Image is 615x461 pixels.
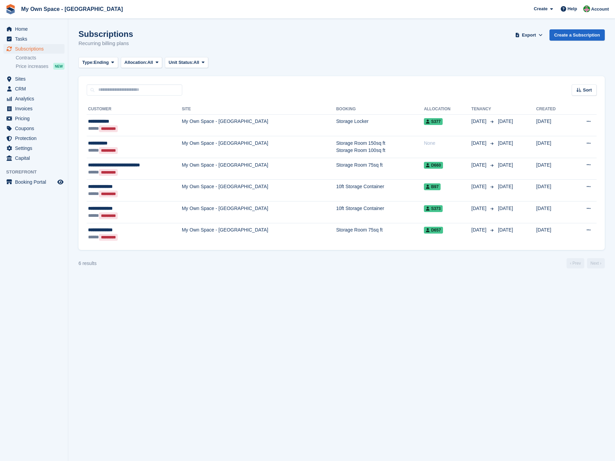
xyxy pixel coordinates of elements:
td: My Own Space - [GEOGRAPHIC_DATA] [182,114,336,136]
a: menu [3,84,65,94]
a: menu [3,24,65,34]
td: 10ft Storage Container [336,180,424,201]
span: B97 [424,183,441,190]
td: Storage Room 75sq ft [336,223,424,245]
a: Create a Subscription [549,29,605,41]
td: Storage Room 75sq ft [336,158,424,180]
span: Coupons [15,124,56,133]
td: Storage Locker [336,114,424,136]
span: All [194,59,199,66]
td: [DATE] [536,158,571,180]
a: My Own Space - [GEOGRAPHIC_DATA] [18,3,126,15]
p: Recurring billing plans [78,40,133,47]
th: Customer [87,104,182,115]
span: [DATE] [498,184,513,189]
span: Create [534,5,547,12]
span: Analytics [15,94,56,103]
div: None [424,140,471,147]
td: [DATE] [536,136,571,158]
span: [DATE] [471,226,488,234]
span: [DATE] [498,206,513,211]
span: Unit Status: [169,59,194,66]
span: Home [15,24,56,34]
a: Price increases NEW [16,62,65,70]
a: menu [3,114,65,123]
span: Help [568,5,577,12]
span: S377 [424,118,443,125]
img: stora-icon-8386f47178a22dfd0bd8f6a31ec36ba5ce8667c1dd55bd0f319d3a0aa187defe.svg [5,4,16,14]
span: Price increases [16,63,48,70]
div: 6 results [78,260,97,267]
td: My Own Space - [GEOGRAPHIC_DATA] [182,158,336,180]
span: Allocation: [125,59,147,66]
span: Export [522,32,536,39]
span: Sort [583,87,592,94]
span: Tasks [15,34,56,44]
th: Tenancy [471,104,495,115]
h1: Subscriptions [78,29,133,39]
a: Preview store [56,178,65,186]
span: [DATE] [498,118,513,124]
span: [DATE] [471,140,488,147]
a: menu [3,34,65,44]
span: [DATE] [498,162,513,168]
th: Booking [336,104,424,115]
td: 10ft Storage Container [336,201,424,223]
span: Protection [15,134,56,143]
span: All [147,59,153,66]
nav: Page [565,258,606,268]
span: Type: [82,59,94,66]
td: My Own Space - [GEOGRAPHIC_DATA] [182,180,336,201]
img: Millie Webb [583,5,590,12]
span: D657 [424,227,443,234]
a: menu [3,134,65,143]
span: Storefront [6,169,68,176]
td: Storage Room 150sq ft Storage Room 100sq ft [336,136,424,158]
a: menu [3,177,65,187]
span: [DATE] [471,183,488,190]
span: Pricing [15,114,56,123]
span: Account [591,6,609,13]
span: Ending [94,59,109,66]
a: menu [3,74,65,84]
span: CRM [15,84,56,94]
span: Subscriptions [15,44,56,54]
td: My Own Space - [GEOGRAPHIC_DATA] [182,136,336,158]
button: Unit Status: All [165,57,208,68]
th: Created [536,104,571,115]
button: Export [514,29,544,41]
td: [DATE] [536,201,571,223]
a: Next [587,258,605,268]
td: [DATE] [536,180,571,201]
td: [DATE] [536,223,571,245]
span: Settings [15,143,56,153]
span: S373 [424,205,443,212]
a: Previous [567,258,584,268]
span: [DATE] [498,227,513,233]
a: Contracts [16,55,65,61]
span: [DATE] [471,162,488,169]
th: Allocation [424,104,471,115]
button: Type: Ending [78,57,118,68]
a: menu [3,153,65,163]
a: menu [3,104,65,113]
span: D660 [424,162,443,169]
span: Sites [15,74,56,84]
span: Capital [15,153,56,163]
a: menu [3,94,65,103]
button: Allocation: All [121,57,162,68]
span: Invoices [15,104,56,113]
td: [DATE] [536,114,571,136]
th: Site [182,104,336,115]
span: [DATE] [471,118,488,125]
span: [DATE] [498,140,513,146]
span: Booking Portal [15,177,56,187]
div: NEW [53,63,65,70]
td: My Own Space - [GEOGRAPHIC_DATA] [182,201,336,223]
a: menu [3,143,65,153]
a: menu [3,124,65,133]
span: [DATE] [471,205,488,212]
td: My Own Space - [GEOGRAPHIC_DATA] [182,223,336,245]
a: menu [3,44,65,54]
